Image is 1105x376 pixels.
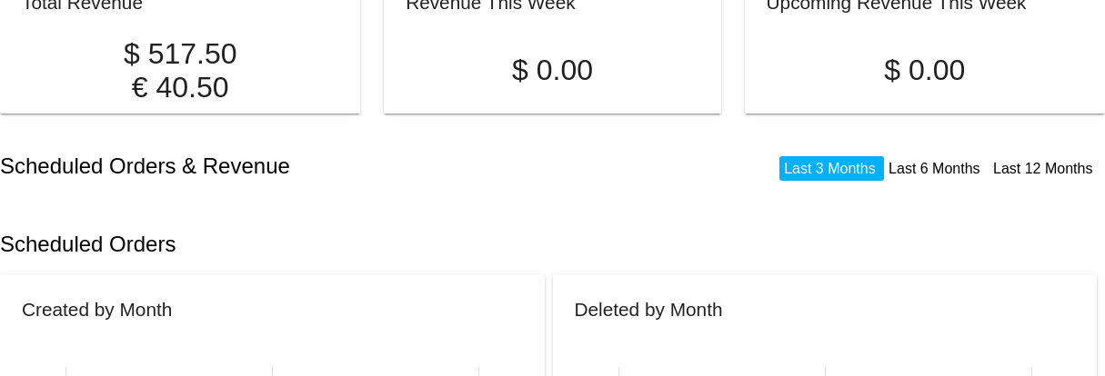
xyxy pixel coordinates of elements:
[22,299,172,320] h2: Created by Month
[784,161,876,176] a: Last 3 Months
[993,161,1092,176] a: Last 12 Months
[767,54,1083,87] p: $ 0.00
[22,71,338,104] p: € 40.50
[22,37,338,71] p: $ 517.50
[575,299,723,320] h2: Deleted by Month
[406,54,699,87] p: $ 0.00
[889,161,980,176] a: Last 6 Months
